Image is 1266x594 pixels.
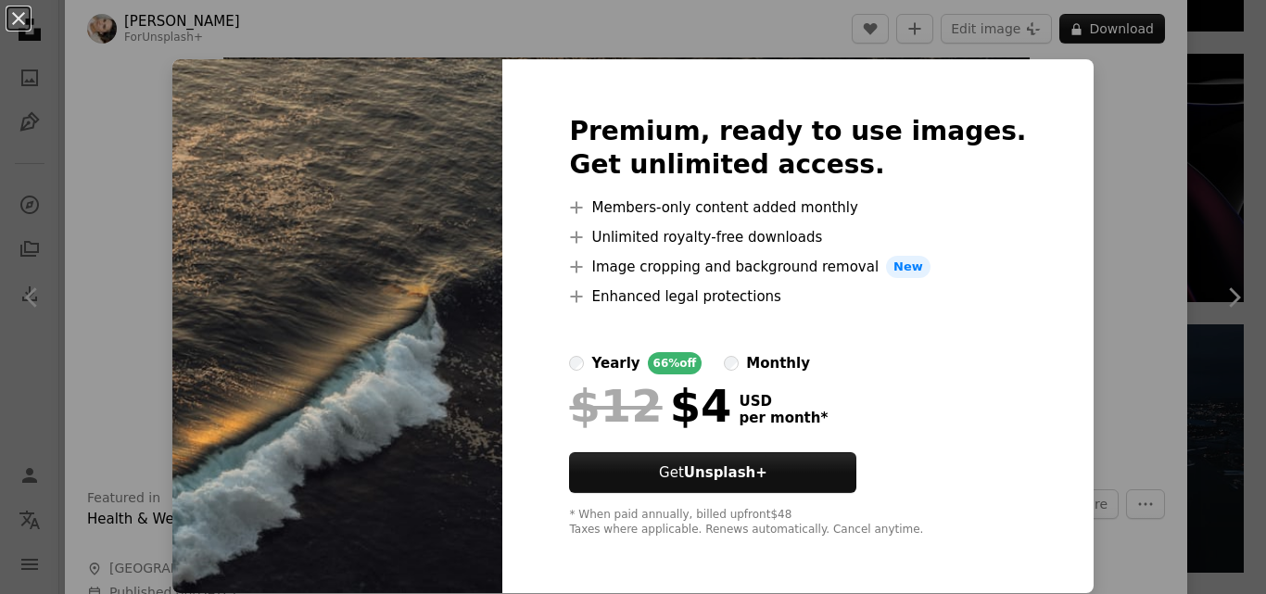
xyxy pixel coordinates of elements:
input: yearly66%off [569,356,584,371]
div: monthly [746,352,810,374]
div: * When paid annually, billed upfront $48 Taxes where applicable. Renews automatically. Cancel any... [569,508,1026,537]
li: Image cropping and background removal [569,256,1026,278]
li: Unlimited royalty-free downloads [569,226,1026,248]
span: per month * [739,410,828,426]
h2: Premium, ready to use images. Get unlimited access. [569,115,1026,182]
span: USD [739,393,828,410]
li: Members-only content added monthly [569,196,1026,219]
div: $4 [569,382,731,430]
strong: Unsplash+ [684,464,767,481]
div: yearly [591,352,639,374]
div: 66% off [648,352,703,374]
span: New [886,256,931,278]
li: Enhanced legal protections [569,285,1026,308]
span: $12 [569,382,662,430]
button: GetUnsplash+ [569,452,856,493]
input: monthly [724,356,739,371]
img: premium_photo-1669018130065-6d928a9a5f64 [172,59,502,593]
